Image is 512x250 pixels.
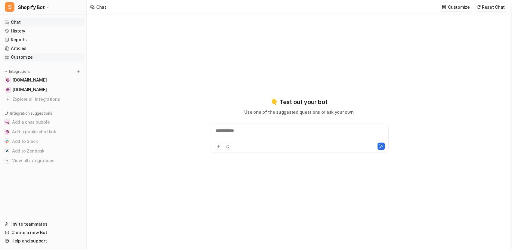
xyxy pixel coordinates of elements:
[2,228,84,237] a: Create a new Bot
[2,237,84,245] a: Help and support
[5,120,9,124] img: Add a chat bubble
[18,3,45,11] span: Shopify Bot
[2,220,84,228] a: Invite teammates
[448,4,470,10] p: Customize
[2,85,84,94] a: shopify.okta.com[DOMAIN_NAME]
[10,111,52,116] p: Integration suggestions
[2,156,84,165] button: View all integrationsView all integrations
[13,77,47,83] span: [DOMAIN_NAME]
[5,2,14,12] span: S
[442,5,446,9] img: customize
[2,95,84,103] a: Explore all integrations
[2,146,84,156] button: Add to ZendeskAdd to Zendesk
[13,87,47,93] span: [DOMAIN_NAME]
[2,137,84,146] button: Add to SlackAdd to Slack
[2,117,84,127] button: Add a chat bubbleAdd a chat bubble
[2,127,84,137] button: Add a public chat linkAdd a public chat link
[76,69,81,74] img: menu_add.svg
[440,3,472,11] button: Customize
[13,94,82,104] span: Explore all integrations
[2,44,84,53] a: Articles
[5,140,9,143] img: Add to Slack
[9,69,30,74] p: Integrations
[2,76,84,84] a: www.shopify.com[DOMAIN_NAME]
[244,109,353,115] p: Use one of the suggested questions or ask your own
[96,4,106,10] div: Chat
[5,159,9,162] img: View all integrations
[5,96,11,102] img: explore all integrations
[475,3,507,11] button: Reset Chat
[2,69,32,75] button: Integrations
[477,5,481,9] img: reset
[5,130,9,134] img: Add a public chat link
[6,78,10,82] img: www.shopify.com
[5,149,9,153] img: Add to Zendesk
[2,27,84,35] a: History
[4,69,8,74] img: expand menu
[2,53,84,61] a: Customize
[6,88,10,91] img: shopify.okta.com
[2,18,84,26] a: Chat
[2,35,84,44] a: Reports
[271,97,327,106] p: 👇 Test out your bot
